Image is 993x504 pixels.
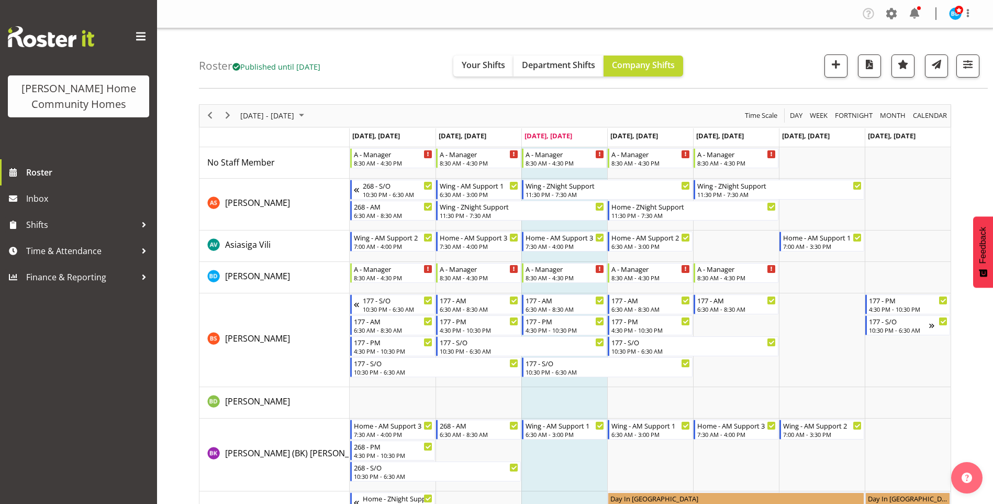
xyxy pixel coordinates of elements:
button: Add a new shift [824,54,847,78]
button: Highlight an important date within the roster. [891,54,914,78]
span: Company Shifts [612,59,675,71]
button: Your Shifts [453,56,514,76]
img: Rosterit website logo [8,26,94,47]
span: Shifts [26,217,136,233]
button: Filter Shifts [956,54,979,78]
div: [PERSON_NAME] Home Community Homes [18,81,139,112]
span: Published until [DATE] [232,61,320,72]
span: Feedback [978,227,988,264]
button: Send a list of all shifts for the selected filtered period to all rostered employees. [925,54,948,78]
button: Department Shifts [514,56,604,76]
span: Roster [26,165,152,180]
img: barbara-dunlop8515.jpg [949,7,962,20]
span: Time & Attendance [26,243,136,259]
span: Department Shifts [522,59,595,71]
span: Finance & Reporting [26,269,136,285]
h4: Roster [199,60,320,72]
img: help-xxl-2.png [962,473,972,483]
button: Company Shifts [604,56,683,76]
button: Feedback - Show survey [973,216,993,288]
span: Your Shifts [462,59,505,71]
button: Download a PDF of the roster according to the set date range. [858,54,881,78]
span: Inbox [26,191,152,206]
